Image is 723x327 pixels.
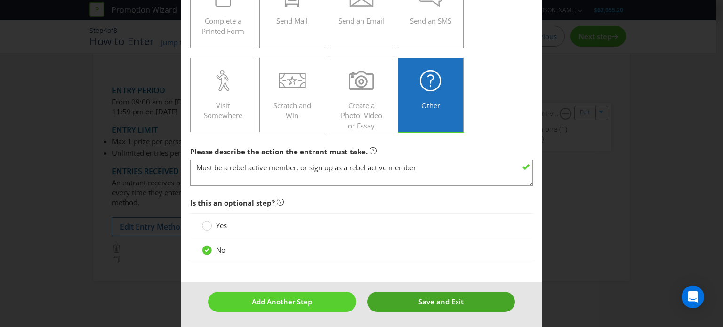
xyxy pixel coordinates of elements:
span: Please describe the action the entrant must take. [190,147,368,156]
span: Create a Photo, Video or Essay [341,101,382,130]
span: Send an SMS [410,16,451,25]
span: Save and Exit [418,297,464,306]
span: Add Another Step [252,297,312,306]
button: Save and Exit [367,292,515,312]
span: No [216,245,225,255]
span: Send an Email [338,16,384,25]
span: Complete a Printed Form [201,16,244,35]
span: Visit Somewhere [204,101,242,120]
span: Yes [216,221,227,230]
div: Open Intercom Messenger [682,286,704,308]
span: Other [421,101,440,110]
span: Is this an optional step? [190,198,275,207]
span: Scratch and Win [273,101,311,120]
button: Add Another Step [208,292,356,312]
span: Send Mail [276,16,308,25]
